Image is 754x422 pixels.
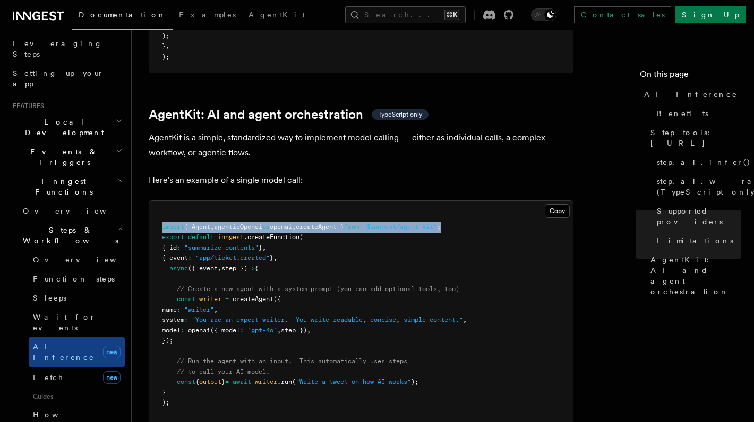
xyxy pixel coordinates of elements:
[177,244,181,251] span: :
[307,327,311,334] span: ,
[184,306,214,313] span: "writer"
[675,6,746,23] a: Sign Up
[8,112,125,142] button: Local Development
[653,172,741,201] a: step.ai.wrap() (TypeScript only)
[218,265,221,272] span: ,
[19,201,125,221] a: Overview
[79,11,166,19] span: Documentation
[199,295,221,303] span: writer
[296,378,411,385] span: "Write a tweet on how AI works"
[184,223,210,231] span: { Agent
[177,357,407,365] span: // Run the agent with an input. This automatically uses steps
[8,142,125,172] button: Events & Triggers
[646,250,741,301] a: AgentKit: AI and agent orchestration
[545,204,570,218] button: Copy
[8,146,116,168] span: Events & Triggers
[188,327,210,334] span: openai
[444,10,459,20] kbd: ⌘K
[463,316,467,323] span: ,
[8,64,125,93] a: Setting up your app
[653,231,741,250] a: Limitations
[29,367,125,388] a: Fetchnew
[273,254,277,261] span: ,
[221,265,247,272] span: step })
[33,275,115,283] span: Function steps
[657,108,708,119] span: Benefits
[281,327,307,334] span: step })
[162,42,166,50] span: }
[23,207,132,215] span: Overview
[184,316,188,323] span: :
[162,327,181,334] span: model
[162,337,173,344] span: });
[214,306,218,313] span: ,
[169,265,188,272] span: async
[233,295,273,303] span: createAgent
[13,69,104,88] span: Setting up your app
[188,233,214,241] span: default
[162,53,169,60] span: );
[650,254,741,297] span: AgentKit: AI and agent orchestration
[221,378,225,385] span: }
[657,157,751,168] span: step.ai.infer()
[33,342,95,362] span: AI Inference
[255,378,277,385] span: writer
[277,378,292,385] span: .run
[273,295,281,303] span: ({
[8,117,116,138] span: Local Development
[242,3,311,29] a: AgentKit
[8,176,115,197] span: Inngest Functions
[33,294,66,302] span: Sleeps
[103,371,121,384] span: new
[657,235,733,246] span: Limitations
[19,221,125,250] button: Steps & Workflows
[192,316,463,323] span: "You are an expert writer. You write readable, concise, simple content."
[177,306,181,313] span: :
[240,327,244,334] span: :
[149,107,429,122] a: AgentKit: AI and agent orchestrationTypeScript only
[177,368,270,375] span: // to call your AI model.
[8,102,44,110] span: Features
[437,223,441,231] span: ;
[29,307,125,337] a: Wait for events
[214,223,262,231] span: agenticOpenai
[177,378,195,385] span: const
[363,223,437,231] span: "@inngest/agent-kit"
[574,6,671,23] a: Contact sales
[270,254,273,261] span: }
[162,254,188,261] span: { event
[225,295,229,303] span: =
[247,327,277,334] span: "gpt-4o"
[255,265,259,272] span: {
[233,378,251,385] span: await
[177,295,195,303] span: const
[162,399,169,406] span: );
[344,223,359,231] span: from
[188,265,218,272] span: ({ event
[149,173,573,188] p: Here's an example of a single model call:
[29,250,125,269] a: Overview
[345,6,466,23] button: Search...⌘K
[262,244,266,251] span: ,
[653,201,741,231] a: Supported providers
[292,378,296,385] span: (
[277,327,281,334] span: ,
[195,254,270,261] span: "app/ticket.created"
[259,244,262,251] span: }
[33,373,64,382] span: Fetch
[292,223,296,231] span: ,
[166,42,169,50] span: ,
[244,233,299,241] span: .createFunction
[262,223,270,231] span: as
[33,313,96,332] span: Wait for events
[173,3,242,29] a: Examples
[378,110,422,119] span: TypeScript only
[179,11,236,19] span: Examples
[162,306,177,313] span: name
[103,346,121,358] span: new
[195,378,199,385] span: {
[199,378,221,385] span: output
[162,316,184,323] span: system
[8,172,125,201] button: Inngest Functions
[296,223,344,231] span: createAgent }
